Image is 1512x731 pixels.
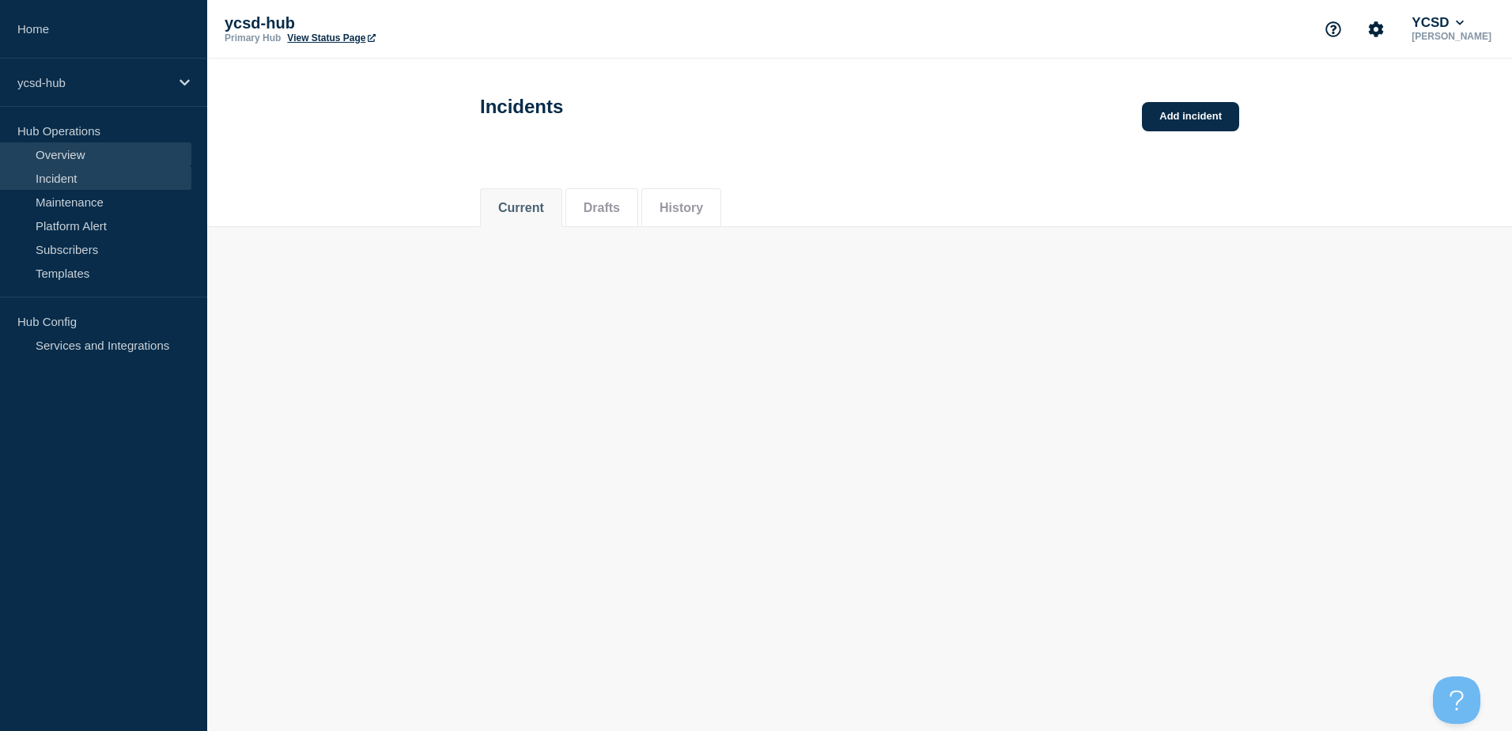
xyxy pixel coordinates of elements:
[17,76,169,89] p: ycsd-hub
[1433,676,1480,724] iframe: Help Scout Beacon - Open
[660,201,703,215] button: History
[498,201,544,215] button: Current
[225,14,541,32] p: ycsd-hub
[225,32,281,44] p: Primary Hub
[584,201,620,215] button: Drafts
[1408,15,1467,31] button: YCSD
[1408,31,1495,42] p: [PERSON_NAME]
[1142,102,1239,131] a: Add incident
[1317,13,1350,46] button: Support
[1359,13,1393,46] button: Account settings
[287,32,375,44] a: View Status Page
[480,96,563,118] h1: Incidents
